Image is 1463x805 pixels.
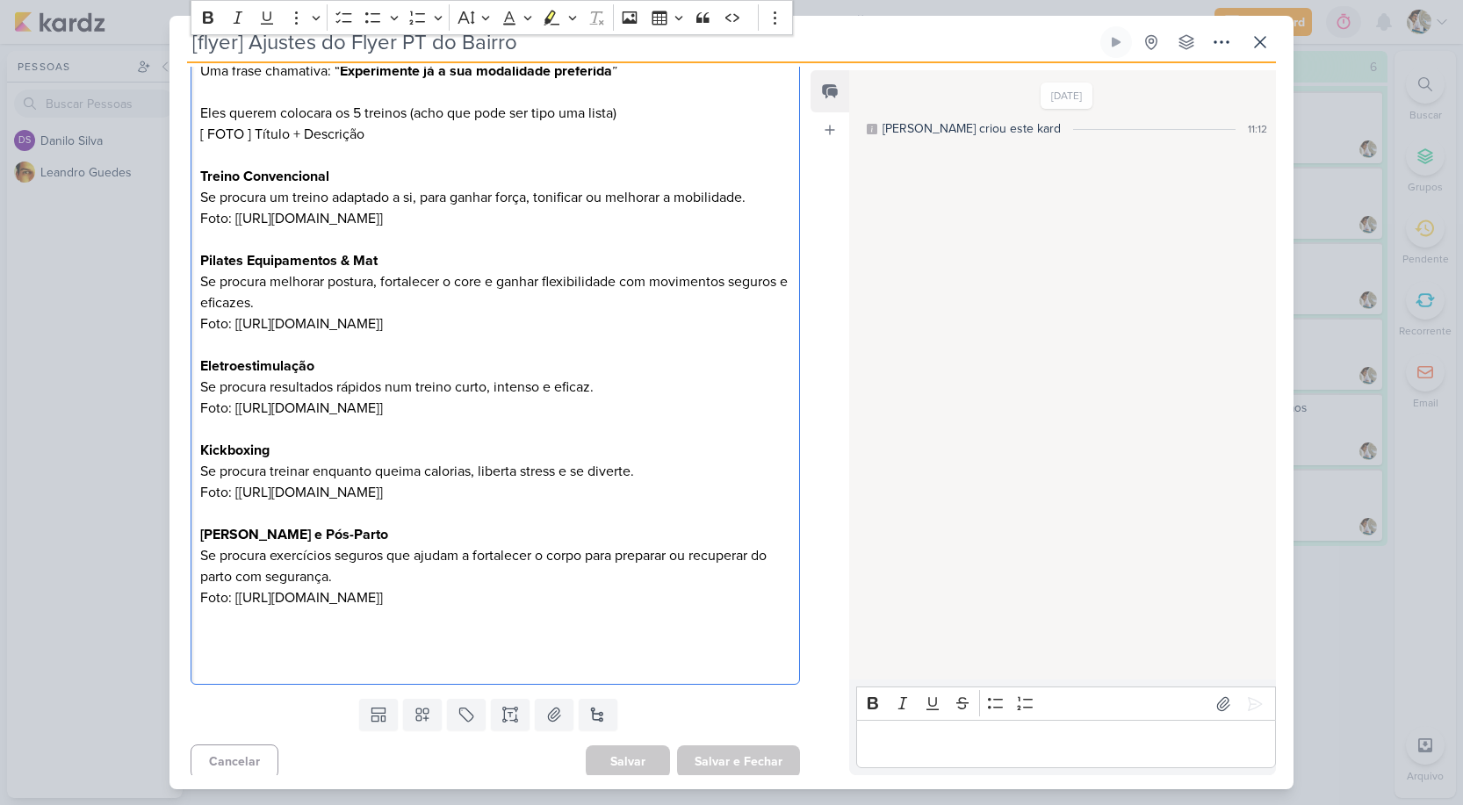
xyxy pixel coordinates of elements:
[856,686,1276,721] div: Editor toolbar
[191,744,278,779] button: Cancelar
[200,252,378,270] strong: Pilates Equipamentos & Mat
[200,357,314,375] strong: Eletroestimulação
[1248,121,1267,137] div: 11:12
[200,356,790,419] p: Se procura resultados rápidos num treino curto, intenso e eficaz. Foto: [[URL][DOMAIN_NAME]]
[1109,35,1123,49] div: Ligar relógio
[883,119,1061,138] div: [PERSON_NAME] criou este kard
[200,250,790,334] p: Se procura melhorar postura, fortalecer o core e ganhar flexibilidade com movimentos seguros e ef...
[200,442,270,459] strong: Kickboxing
[200,61,790,82] p: Uma frase chamativa: “ ”
[200,103,790,124] p: Eles querem colocara os 5 treinos (acho que pode ser tipo uma lista)
[340,62,612,80] strong: Experimente já a sua modalidade preferida
[200,124,790,145] p: [ FOTO ] Título + Descrição
[187,26,1097,58] input: Kard Sem Título
[200,208,790,229] p: Foto: [[URL][DOMAIN_NAME]]
[200,524,790,608] p: Se procura exercícios seguros que ajudam a fortalecer o corpo para preparar ou recuperar do parto...
[200,526,388,543] strong: [PERSON_NAME] e Pós-Parto
[856,720,1276,768] div: Editor editing area: main
[200,440,790,503] p: Se procura treinar enquanto queima calorias, liberta stress e se diverte. Foto: [[URL][DOMAIN_NAME]]
[200,166,790,208] p: Se procura um treino adaptado a si, para ganhar força, tonificar ou melhorar a mobilidade.
[200,168,329,185] strong: Treino Convencional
